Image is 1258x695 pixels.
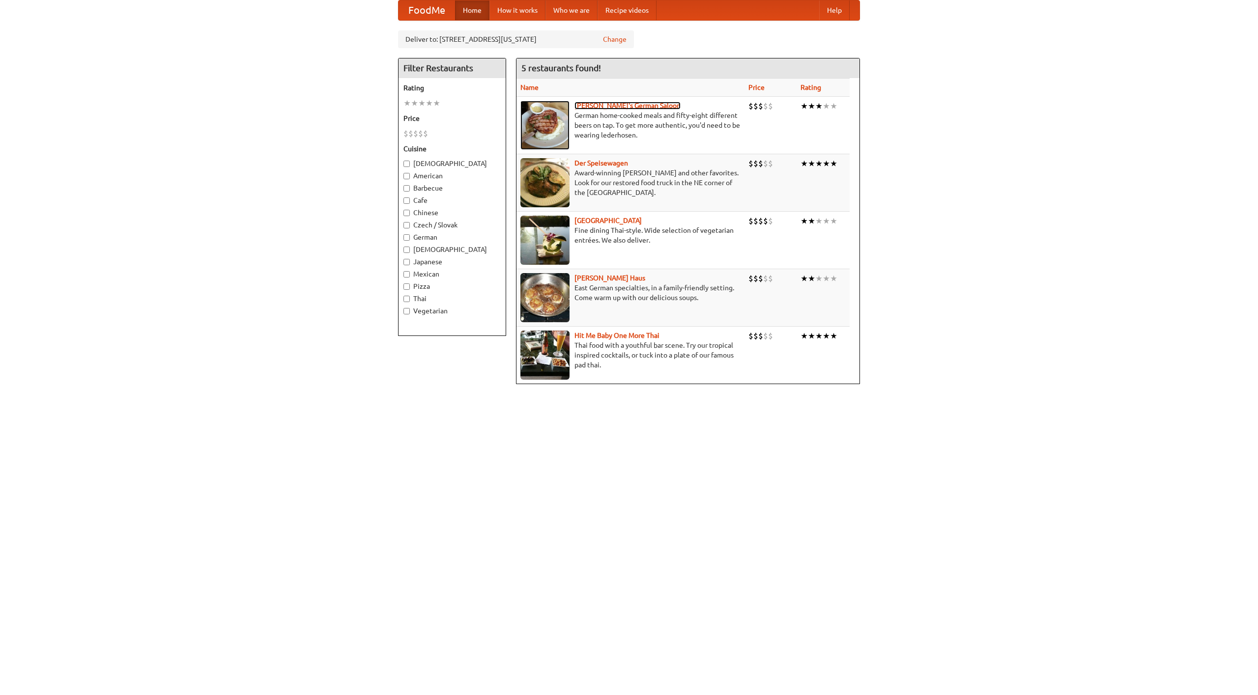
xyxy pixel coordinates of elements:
li: ★ [801,273,808,284]
li: ★ [830,158,837,169]
label: Czech / Slovak [403,220,501,230]
input: Chinese [403,210,410,216]
input: American [403,173,410,179]
a: Help [819,0,850,20]
li: $ [768,273,773,284]
li: $ [753,216,758,226]
li: ★ [426,98,433,109]
li: $ [758,216,763,226]
li: ★ [823,216,830,226]
li: $ [403,128,408,139]
li: ★ [801,331,808,341]
li: ★ [411,98,418,109]
li: $ [763,101,768,111]
li: $ [753,273,758,284]
li: $ [768,331,773,341]
li: ★ [830,331,837,341]
p: East German specialties, in a family-friendly setting. Come warm up with our delicious soups. [520,283,741,303]
li: $ [408,128,413,139]
input: Czech / Slovak [403,222,410,228]
label: Chinese [403,208,501,218]
a: [PERSON_NAME] Haus [574,274,645,282]
li: $ [423,128,428,139]
input: Japanese [403,259,410,265]
li: $ [753,101,758,111]
li: $ [748,101,753,111]
li: $ [413,128,418,139]
label: Japanese [403,257,501,267]
li: ★ [801,158,808,169]
h5: Price [403,113,501,123]
img: kohlhaus.jpg [520,273,570,322]
p: Fine dining Thai-style. Wide selection of vegetarian entrées. We also deliver. [520,225,741,245]
li: ★ [808,101,815,111]
h5: Rating [403,83,501,93]
li: ★ [815,158,823,169]
li: ★ [823,158,830,169]
label: [DEMOGRAPHIC_DATA] [403,245,501,254]
li: ★ [403,98,411,109]
li: ★ [823,101,830,111]
label: American [403,171,501,181]
input: German [403,234,410,241]
input: Barbecue [403,185,410,192]
label: Mexican [403,269,501,279]
label: Barbecue [403,183,501,193]
img: speisewagen.jpg [520,158,570,207]
a: Rating [801,83,821,91]
a: Hit Me Baby One More Thai [574,332,659,339]
li: ★ [823,331,830,341]
li: $ [758,331,763,341]
a: How it works [489,0,545,20]
li: $ [768,101,773,111]
li: ★ [808,273,815,284]
li: $ [768,216,773,226]
img: esthers.jpg [520,101,570,150]
li: ★ [808,331,815,341]
a: [PERSON_NAME]'s German Saloon [574,102,681,110]
li: ★ [801,216,808,226]
a: Name [520,83,539,91]
label: German [403,232,501,242]
li: $ [748,216,753,226]
div: Deliver to: [STREET_ADDRESS][US_STATE] [398,30,634,48]
li: $ [768,158,773,169]
li: ★ [830,216,837,226]
li: $ [763,158,768,169]
li: ★ [823,273,830,284]
li: ★ [815,101,823,111]
b: [GEOGRAPHIC_DATA] [574,217,642,224]
li: ★ [830,101,837,111]
b: Der Speisewagen [574,159,628,167]
li: $ [763,273,768,284]
li: $ [763,331,768,341]
li: $ [418,128,423,139]
input: [DEMOGRAPHIC_DATA] [403,161,410,167]
li: $ [758,101,763,111]
h5: Cuisine [403,144,501,154]
a: Change [603,34,627,44]
li: ★ [830,273,837,284]
li: ★ [418,98,426,109]
label: [DEMOGRAPHIC_DATA] [403,159,501,168]
li: ★ [815,273,823,284]
input: Mexican [403,271,410,278]
h4: Filter Restaurants [399,58,506,78]
ng-pluralize: 5 restaurants found! [521,63,601,73]
li: ★ [433,98,440,109]
a: Price [748,83,765,91]
input: [DEMOGRAPHIC_DATA] [403,247,410,253]
p: Award-winning [PERSON_NAME] and other favorites. Look for our restored food truck in the NE corne... [520,168,741,197]
a: FoodMe [399,0,455,20]
input: Cafe [403,197,410,204]
li: ★ [815,331,823,341]
p: Thai food with a youthful bar scene. Try our tropical inspired cocktails, or tuck into a plate of... [520,340,741,370]
a: Home [455,0,489,20]
li: $ [748,273,753,284]
label: Vegetarian [403,306,501,316]
label: Cafe [403,195,501,205]
li: ★ [808,216,815,226]
a: Who we are [545,0,598,20]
